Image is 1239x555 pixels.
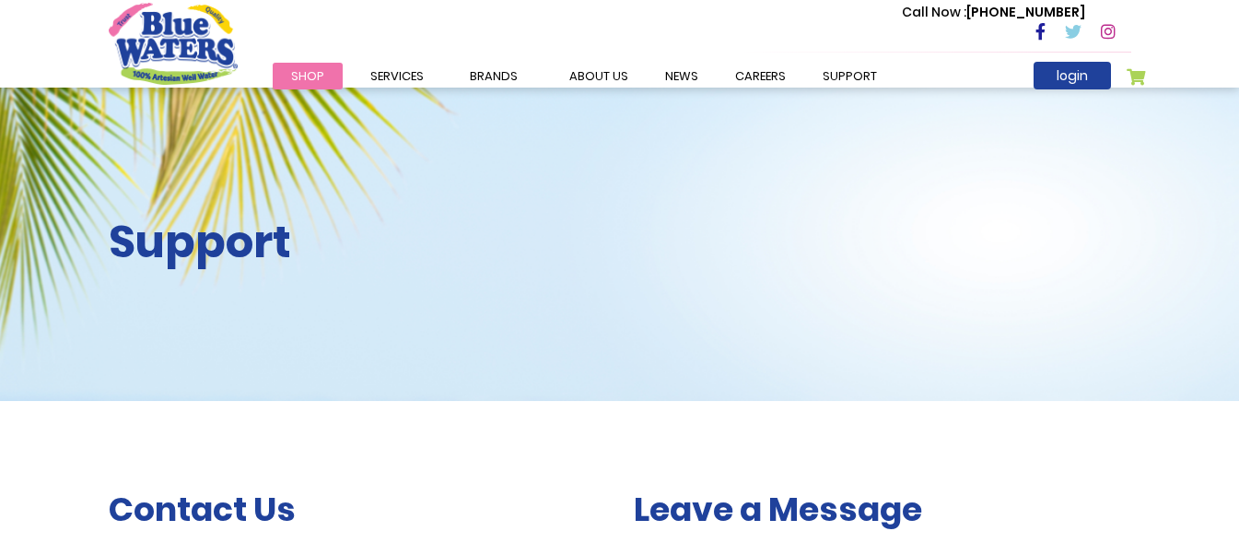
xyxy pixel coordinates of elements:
a: careers [717,63,804,89]
a: support [804,63,895,89]
a: login [1034,62,1111,89]
a: Services [352,63,442,89]
span: Brands [470,67,518,85]
a: Shop [273,63,343,89]
a: Brands [451,63,536,89]
span: Services [370,67,424,85]
span: Shop [291,67,324,85]
span: Call Now : [902,3,966,21]
a: store logo [109,3,238,84]
h3: Leave a Message [634,490,1131,529]
a: News [647,63,717,89]
h2: Support [109,216,606,269]
p: [PHONE_NUMBER] [902,3,1085,22]
a: about us [551,63,647,89]
h3: Contact Us [109,490,606,529]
